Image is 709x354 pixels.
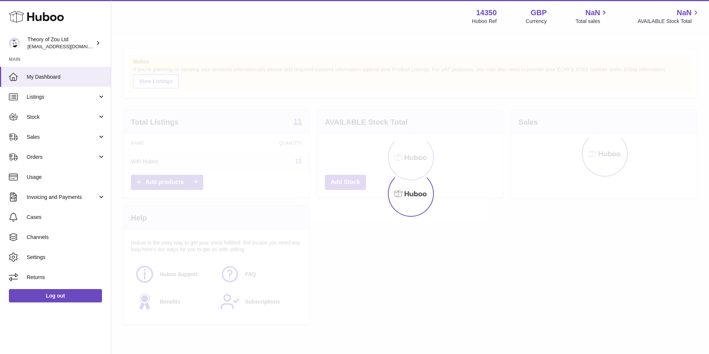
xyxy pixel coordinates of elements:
[9,289,102,302] a: Log out
[27,254,105,261] span: Settings
[677,8,692,18] span: NaN
[637,18,700,25] span: AVAILABLE Stock Total
[576,18,609,25] span: Total sales
[585,8,600,18] span: NaN
[476,8,497,18] strong: 14350
[27,114,98,121] span: Stock
[27,154,98,161] span: Orders
[27,43,109,49] span: [EMAIL_ADDRESS][DOMAIN_NAME]
[27,134,98,141] span: Sales
[9,37,20,49] img: internalAdmin-14350@internal.huboo.com
[526,18,547,25] div: Currency
[27,73,105,81] span: My Dashboard
[27,94,98,101] span: Listings
[576,8,609,25] a: NaN Total sales
[27,174,105,181] span: Usage
[27,36,94,50] div: Theory of Zou Ltd
[27,214,105,221] span: Cases
[637,8,700,25] a: NaN AVAILABLE Stock Total
[27,194,98,201] span: Invoicing and Payments
[531,8,547,18] strong: GBP
[27,274,105,281] span: Returns
[27,234,105,241] span: Channels
[472,18,497,25] div: Huboo Ref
